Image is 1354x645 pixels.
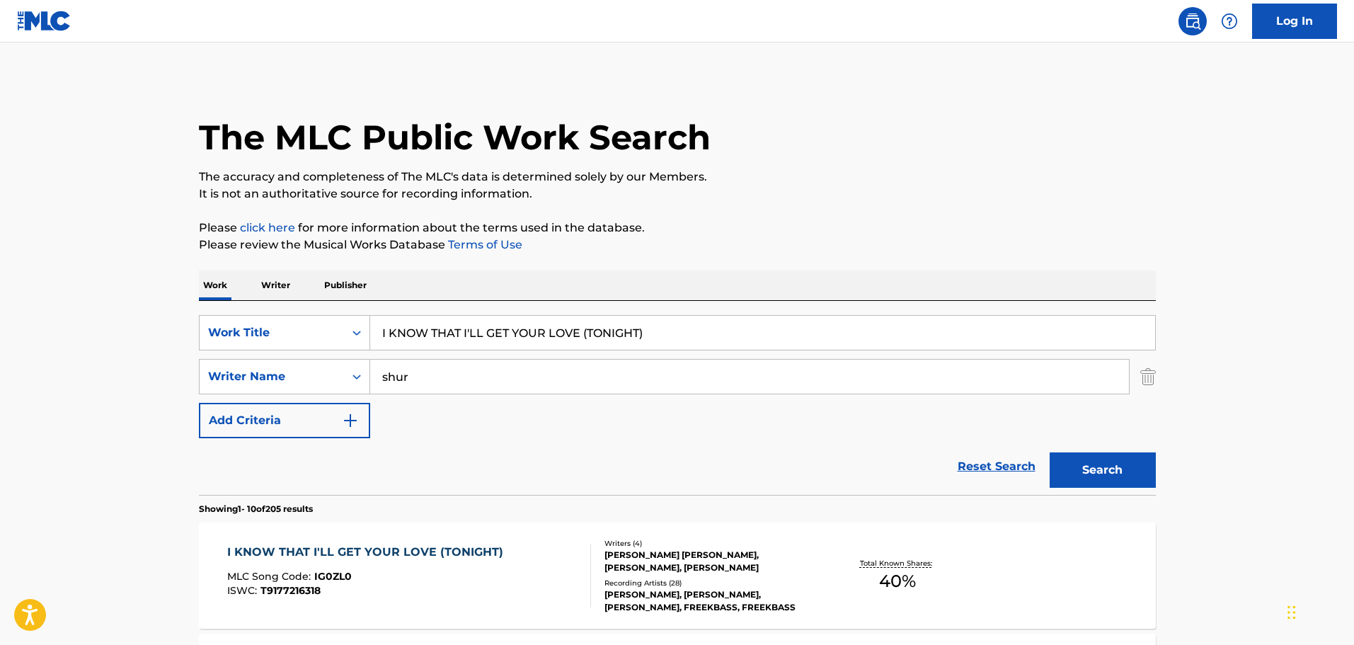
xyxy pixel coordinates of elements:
span: 40 % [879,569,916,594]
div: Help [1215,7,1244,35]
a: Terms of Use [445,238,522,251]
form: Search Form [199,315,1156,495]
p: Total Known Shares: [860,558,936,569]
h1: The MLC Public Work Search [199,116,711,159]
img: Delete Criterion [1140,359,1156,394]
div: [PERSON_NAME] [PERSON_NAME], [PERSON_NAME], [PERSON_NAME] [604,549,818,574]
img: help [1221,13,1238,30]
span: T9177216318 [260,584,321,597]
span: ISWC : [227,584,260,597]
img: MLC Logo [17,11,71,31]
span: IG0ZL0 [314,570,352,583]
p: It is not an authoritative source for recording information. [199,185,1156,202]
div: Writers ( 4 ) [604,538,818,549]
p: The accuracy and completeness of The MLC's data is determined solely by our Members. [199,169,1156,185]
a: Reset Search [951,451,1043,482]
div: Drag [1287,591,1296,634]
div: [PERSON_NAME], [PERSON_NAME], [PERSON_NAME], FREEKBASS, FREEKBASS [604,588,818,614]
iframe: Chat Widget [1283,577,1354,645]
img: 9d2ae6d4665cec9f34b9.svg [342,412,359,429]
p: Work [199,270,231,300]
button: Add Criteria [199,403,370,438]
button: Search [1050,452,1156,488]
p: Please for more information about the terms used in the database. [199,219,1156,236]
p: Showing 1 - 10 of 205 results [199,503,313,515]
a: Public Search [1178,7,1207,35]
p: Publisher [320,270,371,300]
div: Writer Name [208,368,335,385]
img: search [1184,13,1201,30]
p: Writer [257,270,294,300]
a: I KNOW THAT I'LL GET YOUR LOVE (TONIGHT)MLC Song Code:IG0ZL0ISWC:T9177216318Writers (4)[PERSON_NA... [199,523,1156,629]
span: MLC Song Code : [227,570,314,583]
a: click here [240,221,295,234]
p: Please review the Musical Works Database [199,236,1156,253]
div: I KNOW THAT I'LL GET YOUR LOVE (TONIGHT) [227,544,510,561]
div: Recording Artists ( 28 ) [604,578,818,588]
div: Work Title [208,324,335,341]
a: Log In [1252,4,1337,39]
